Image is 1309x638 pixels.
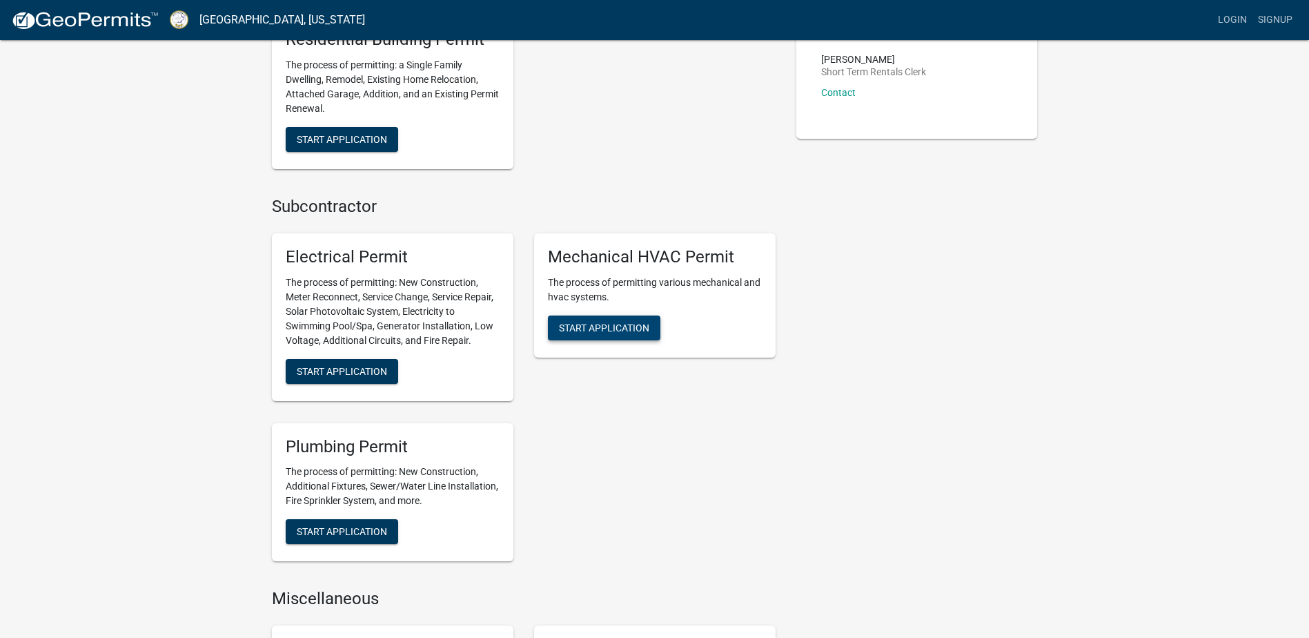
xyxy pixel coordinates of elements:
button: Start Application [286,127,398,152]
h5: Electrical Permit [286,247,500,267]
span: Start Application [559,322,649,333]
p: The process of permitting various mechanical and hvac systems. [548,275,762,304]
p: [PERSON_NAME] [821,55,926,64]
img: Putnam County, Georgia [170,10,188,29]
h4: Miscellaneous [272,589,776,609]
button: Start Application [286,359,398,384]
p: The process of permitting: New Construction, Meter Reconnect, Service Change, Service Repair, Sol... [286,275,500,348]
h5: Mechanical HVAC Permit [548,247,762,267]
button: Start Application [548,316,660,340]
button: Start Application [286,519,398,544]
h4: Subcontractor [272,197,776,217]
p: The process of permitting: a Single Family Dwelling, Remodel, Existing Home Relocation, Attached ... [286,58,500,116]
h5: Plumbing Permit [286,437,500,457]
a: [GEOGRAPHIC_DATA], [US_STATE] [199,8,365,32]
span: Start Application [297,133,387,144]
span: Start Application [297,526,387,537]
p: The process of permitting: New Construction, Additional Fixtures, Sewer/Water Line Installation, ... [286,465,500,508]
a: Login [1212,7,1252,33]
a: Signup [1252,7,1298,33]
a: Contact [821,87,856,98]
span: Start Application [297,365,387,376]
p: Short Term Rentals Clerk [821,67,926,77]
